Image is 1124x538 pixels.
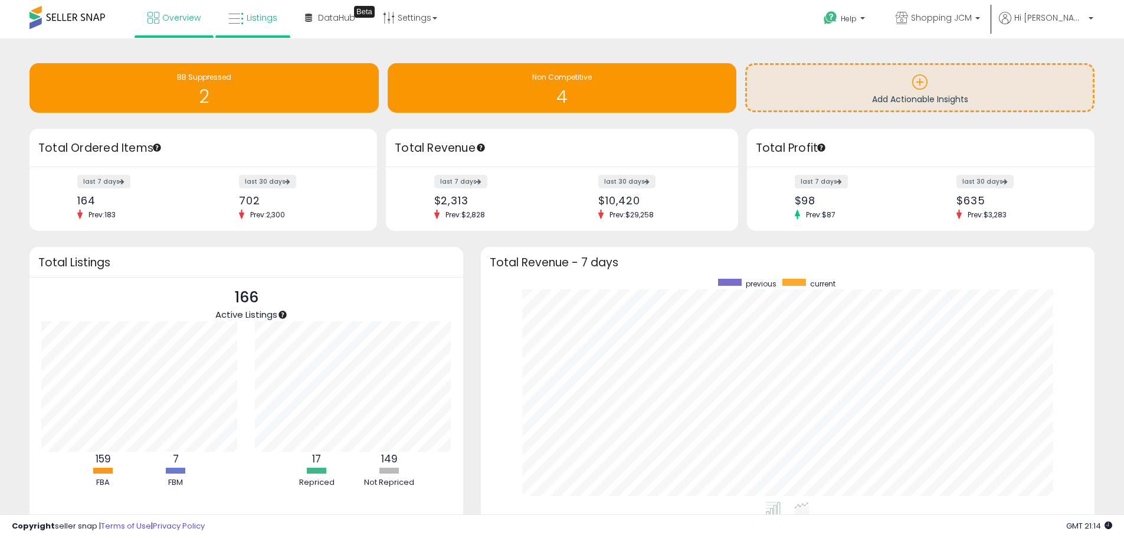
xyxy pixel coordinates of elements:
div: Tooltip anchor [476,142,486,153]
span: Prev: $3,283 [962,210,1012,220]
span: Non Competitive [532,72,592,82]
b: 7 [173,452,179,466]
div: 702 [239,194,356,207]
span: Prev: 183 [83,210,122,220]
div: Tooltip anchor [354,6,375,18]
i: Get Help [823,11,838,25]
span: Active Listings [215,308,277,321]
span: Help [841,14,857,24]
a: Add Actionable Insights [747,65,1093,110]
div: FBA [68,477,139,488]
div: Repriced [281,477,352,488]
a: Privacy Policy [153,520,205,532]
div: 164 [77,194,195,207]
span: previous [746,279,776,289]
a: BB Suppressed 2 [30,63,379,113]
b: 149 [381,452,398,466]
h3: Total Revenue - 7 days [490,258,1086,267]
label: last 30 days [956,175,1014,188]
span: Shopping JCM [911,12,972,24]
span: Overview [162,12,201,24]
label: last 7 days [77,175,130,188]
label: last 30 days [598,175,656,188]
div: $635 [956,194,1074,207]
span: Prev: 2,300 [244,210,291,220]
span: Hi [PERSON_NAME] [1014,12,1085,24]
span: Listings [247,12,277,24]
span: Add Actionable Insights [872,93,968,105]
span: Prev: $29,258 [604,210,660,220]
p: 166 [215,286,277,309]
span: Prev: $87 [800,210,841,220]
div: Tooltip anchor [277,309,288,320]
h3: Total Profit [756,140,1086,156]
h3: Total Revenue [395,140,729,156]
label: last 30 days [239,175,296,188]
strong: Copyright [12,520,55,532]
div: $98 [795,194,912,207]
div: Not Repriced [354,477,425,488]
h3: Total Ordered Items [38,140,368,156]
a: Hi [PERSON_NAME] [999,12,1093,38]
span: 2025-10-13 21:14 GMT [1066,520,1112,532]
a: Help [814,2,877,38]
div: Tooltip anchor [816,142,827,153]
b: 159 [96,452,111,466]
span: DataHub [318,12,355,24]
div: seller snap | | [12,521,205,532]
a: Non Competitive 4 [388,63,737,113]
label: last 7 days [434,175,487,188]
span: BB Suppressed [177,72,231,82]
label: last 7 days [795,175,848,188]
a: Terms of Use [101,520,151,532]
span: current [810,279,835,289]
h1: 4 [394,87,731,106]
h3: Total Listings [38,258,454,267]
div: FBM [140,477,211,488]
div: Tooltip anchor [152,142,162,153]
div: $10,420 [598,194,717,207]
div: $2,313 [434,194,553,207]
span: Prev: $2,828 [440,210,491,220]
h1: 2 [35,87,373,106]
b: 17 [312,452,321,466]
